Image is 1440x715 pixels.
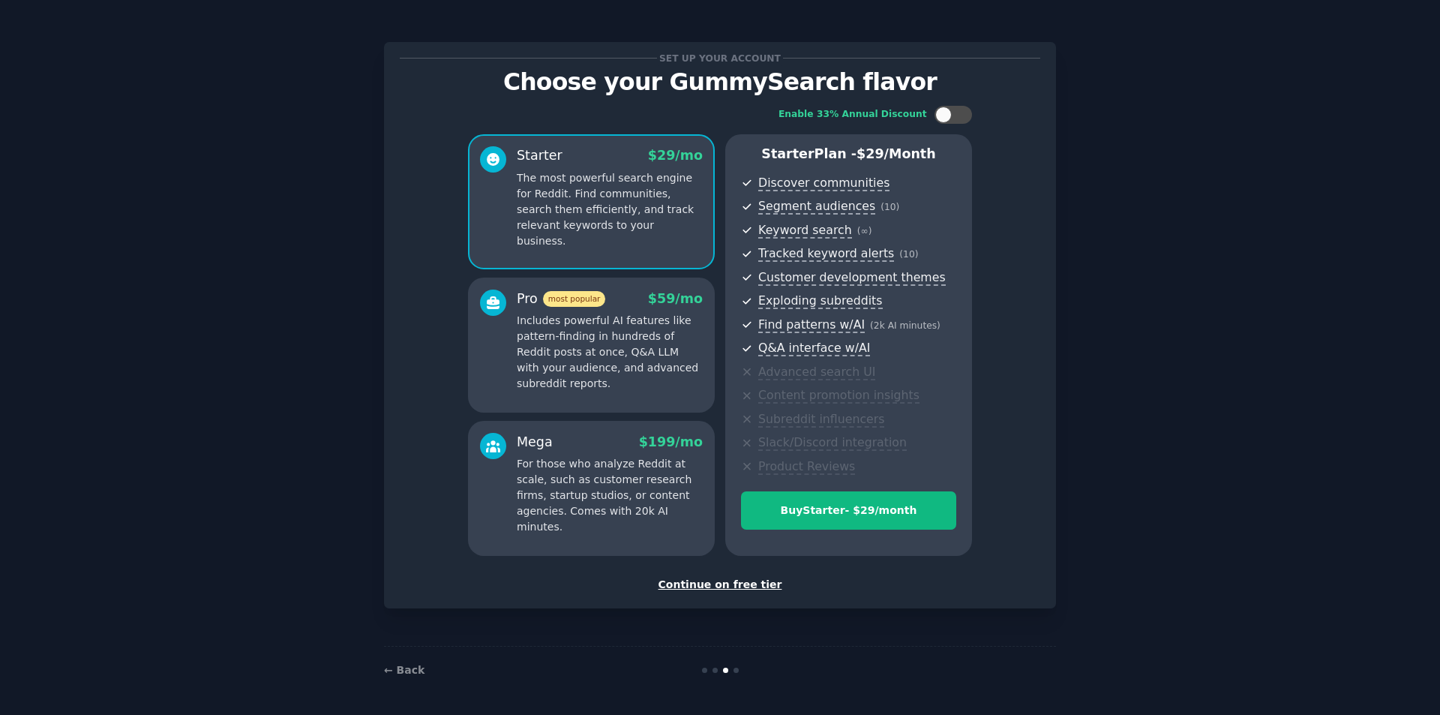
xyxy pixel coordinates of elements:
[517,170,703,249] p: The most powerful search engine for Reddit. Find communities, search them efficiently, and track ...
[384,664,424,676] a: ← Back
[758,435,907,451] span: Slack/Discord integration
[741,145,956,164] p: Starter Plan -
[639,434,703,449] span: $ 199 /mo
[648,291,703,306] span: $ 59 /mo
[758,412,884,428] span: Subreddit influencers
[758,199,875,215] span: Segment audiences
[657,50,784,66] span: Set up your account
[758,293,882,309] span: Exploding subreddits
[758,341,870,356] span: Q&A interface w/AI
[880,202,899,212] span: ( 10 )
[758,246,894,262] span: Tracked keyword alerts
[400,69,1040,95] p: Choose your GummySearch flavor
[758,459,855,475] span: Product Reviews
[758,270,946,286] span: Customer development themes
[758,365,875,380] span: Advanced search UI
[758,223,852,239] span: Keyword search
[758,317,865,333] span: Find patterns w/AI
[400,577,1040,593] div: Continue on free tier
[758,388,919,404] span: Content promotion insights
[741,491,956,530] button: BuyStarter- $29/month
[870,320,940,331] span: ( 2k AI minutes )
[778,108,927,122] div: Enable 33% Annual Discount
[857,226,872,236] span: ( ∞ )
[517,313,703,392] p: Includes powerful AI features like pattern-finding in hundreds of Reddit posts at once, Q&A LLM w...
[517,456,703,535] p: For those who analyze Reddit at scale, such as customer research firms, startup studios, or conte...
[648,148,703,163] span: $ 29 /mo
[517,146,562,165] div: Starter
[899,249,918,260] span: ( 10 )
[758,176,889,191] span: Discover communities
[742,503,955,518] div: Buy Starter - $ 29 /month
[517,290,605,308] div: Pro
[856,146,936,161] span: $ 29 /month
[517,433,553,452] div: Mega
[543,291,606,307] span: most popular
